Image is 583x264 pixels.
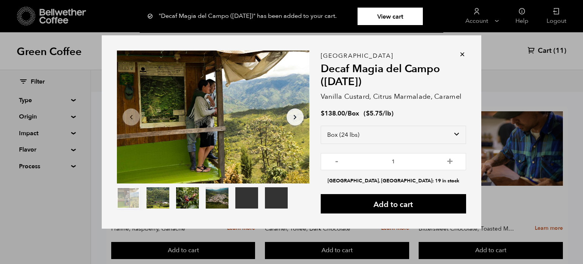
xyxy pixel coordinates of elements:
[332,157,342,164] button: -
[321,92,466,102] p: Vanilla Custard, Citrus Marmalade, Caramel
[235,187,258,209] video: Your browser does not support the video tag.
[321,63,466,88] h2: Decaf Magia del Campo ([DATE])
[348,109,359,118] span: Box
[321,177,466,185] li: [GEOGRAPHIC_DATA], [GEOGRAPHIC_DATA]: 19 in stock
[321,109,345,118] bdi: 138.00
[345,109,348,118] span: /
[265,187,288,209] video: Your browser does not support the video tag.
[383,109,391,118] span: /lb
[366,109,370,118] span: $
[366,109,383,118] bdi: 5.75
[321,194,466,213] button: Add to cart
[445,157,455,164] button: +
[364,109,394,118] span: ( )
[321,109,325,118] span: $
